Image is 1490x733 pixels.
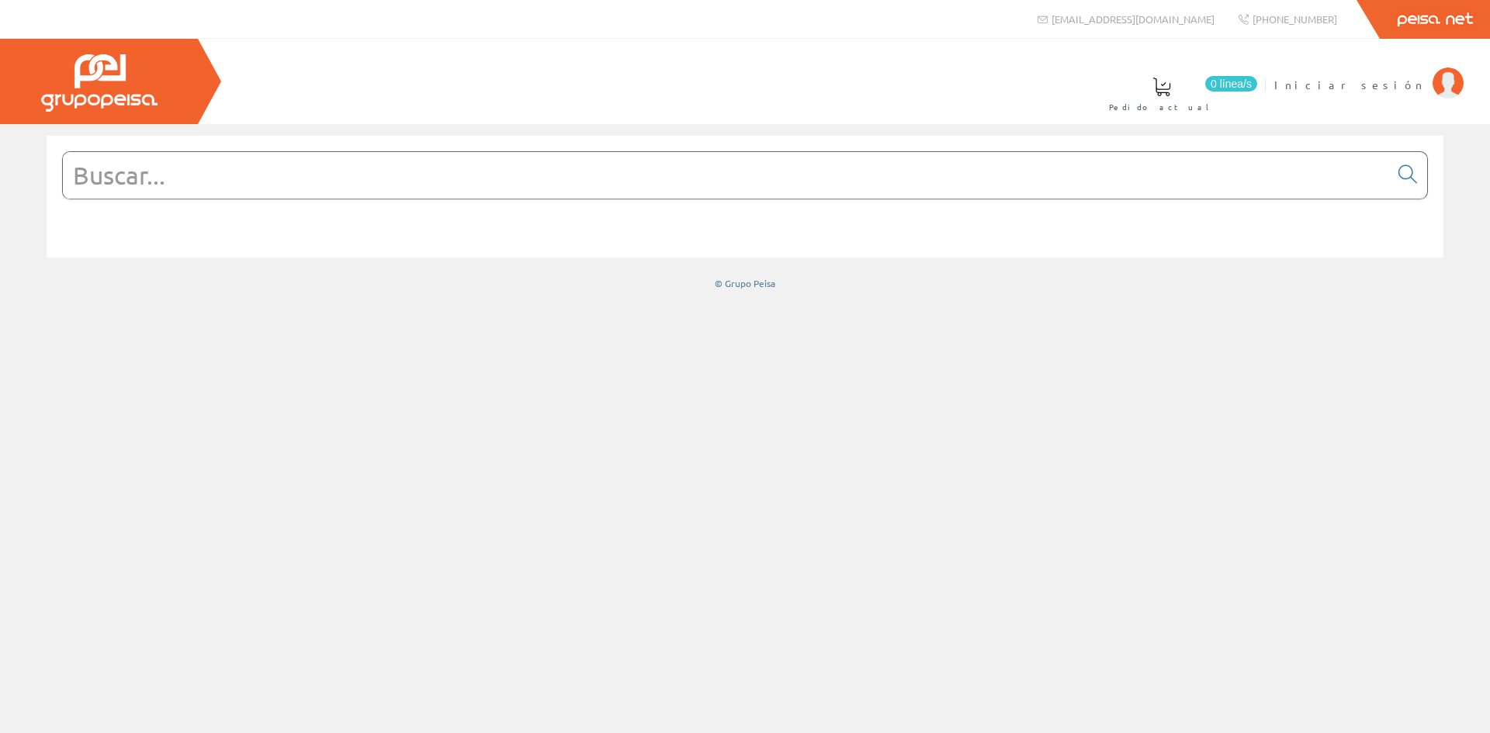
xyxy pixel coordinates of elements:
span: [PHONE_NUMBER] [1253,12,1337,26]
div: © Grupo Peisa [47,277,1443,290]
span: Iniciar sesión [1274,77,1425,92]
a: Iniciar sesión [1274,64,1464,79]
input: Buscar... [63,152,1389,199]
span: Pedido actual [1109,99,1215,115]
span: 0 línea/s [1205,76,1257,92]
img: Grupo Peisa [41,54,158,112]
span: [EMAIL_ADDRESS][DOMAIN_NAME] [1052,12,1215,26]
